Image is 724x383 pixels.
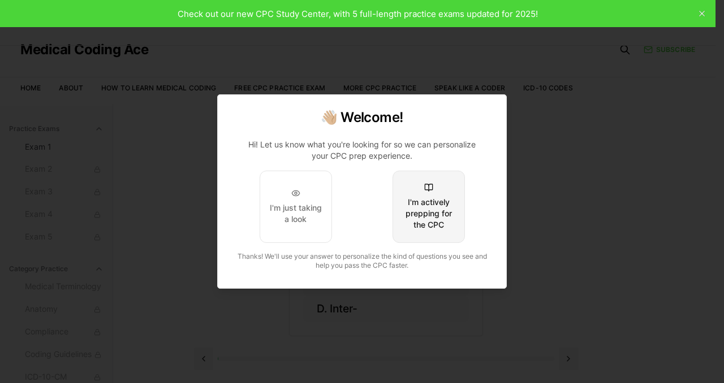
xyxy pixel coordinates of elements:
div: I'm just taking a look [269,202,322,225]
span: Thanks! We'll use your answer to personalize the kind of questions you see and help you pass the ... [238,252,487,269]
button: I'm actively prepping for the CPC [393,171,465,243]
p: Hi! Let us know what you're looking for so we can personalize your CPC prep experience. [240,139,484,162]
div: I'm actively prepping for the CPC [402,197,455,230]
button: I'm just taking a look [260,171,332,243]
h2: 👋🏼 Welcome! [231,108,493,127]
